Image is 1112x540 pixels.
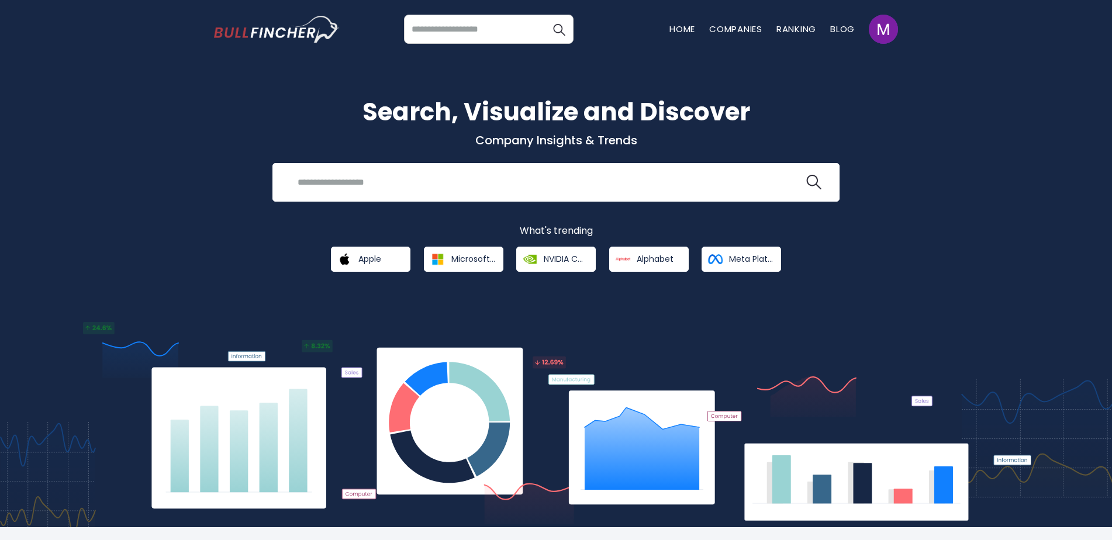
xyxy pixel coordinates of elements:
[424,247,503,272] a: Microsoft Corporation
[637,254,674,264] span: Alphabet
[214,133,898,148] p: Company Insights & Trends
[729,254,773,264] span: Meta Platforms
[609,247,689,272] a: Alphabet
[331,247,410,272] a: Apple
[451,254,495,264] span: Microsoft Corporation
[544,15,574,44] button: Search
[214,16,340,43] img: bullfincher logo
[830,23,855,35] a: Blog
[776,23,816,35] a: Ranking
[702,247,781,272] a: Meta Platforms
[544,254,588,264] span: NVIDIA Corporation
[669,23,695,35] a: Home
[214,16,340,43] a: Go to homepage
[358,254,381,264] span: Apple
[214,94,898,130] h1: Search, Visualize and Discover
[709,23,762,35] a: Companies
[806,175,821,190] img: search icon
[516,247,596,272] a: NVIDIA Corporation
[214,225,898,237] p: What's trending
